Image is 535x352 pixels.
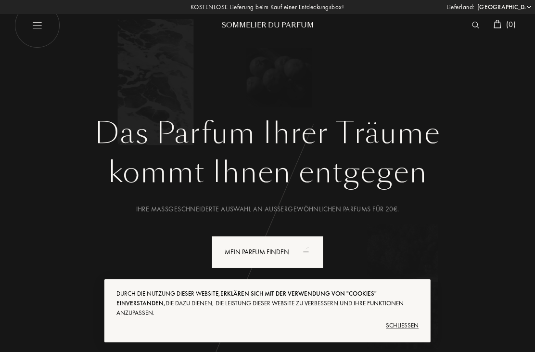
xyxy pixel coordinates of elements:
div: Sommelier du Parfum [210,20,325,30]
div: Ihre maßgeschneiderte Auswahl an außergewöhnlichen Parfums für 20€. [22,204,513,214]
div: Durch die Nutzung dieser Website, die dazu dienen, die Leistung dieser Website zu verbessern und ... [116,289,419,318]
img: cart_white.svg [494,20,501,28]
div: kommt Ihnen entgegen [22,151,513,194]
img: burger_white.png [14,2,60,48]
span: erklären sich mit der Verwendung von "Cookies" einverstanden, [116,289,377,307]
span: Lieferland: [446,2,475,12]
div: animation [300,242,319,261]
a: Mein Parfum findenanimation [204,236,331,268]
div: Mein Parfum finden [212,236,323,268]
h1: Das Parfum Ihrer Träume [22,116,513,151]
span: ( 0 ) [506,19,516,29]
img: search_icn_white.svg [472,22,479,28]
div: Schließen [116,318,419,333]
